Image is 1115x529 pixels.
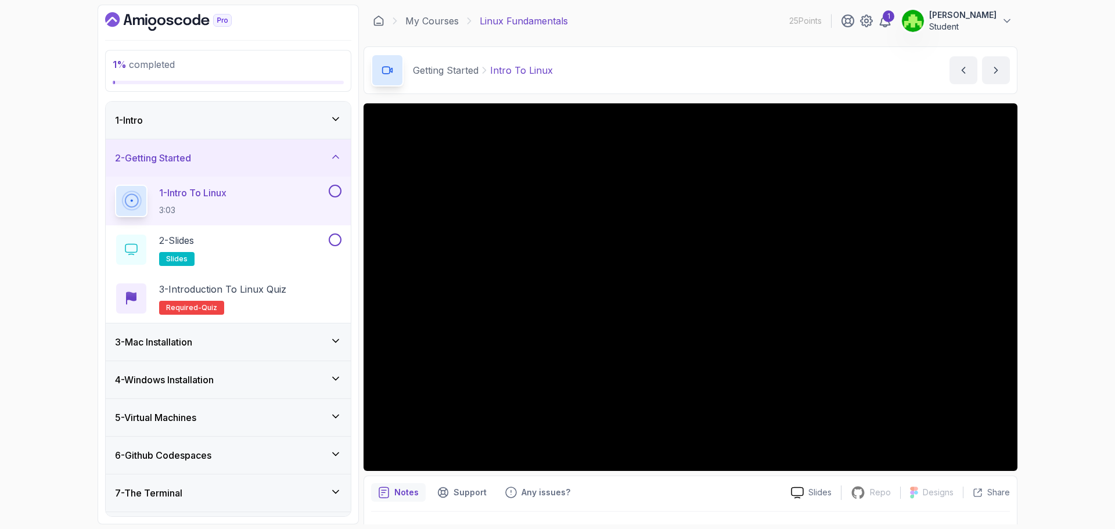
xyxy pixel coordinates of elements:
[789,15,822,27] p: 25 Points
[982,56,1010,84] button: next content
[878,14,892,28] a: 1
[373,15,384,27] a: Dashboard
[498,483,577,502] button: Feedback button
[106,474,351,512] button: 7-The Terminal
[371,483,426,502] button: notes button
[963,487,1010,498] button: Share
[949,56,977,84] button: previous content
[115,185,341,217] button: 1-Intro To Linux3:03
[106,399,351,436] button: 5-Virtual Machines
[405,14,459,28] a: My Courses
[159,233,194,247] p: 2 - Slides
[166,303,202,312] span: Required-
[159,204,226,216] p: 3:03
[113,59,175,70] span: completed
[115,373,214,387] h3: 4 - Windows Installation
[166,254,188,264] span: slides
[883,10,894,22] div: 1
[106,139,351,177] button: 2-Getting Started
[454,487,487,498] p: Support
[115,411,196,424] h3: 5 - Virtual Machines
[106,437,351,474] button: 6-Github Codespaces
[902,10,924,32] img: user profile image
[115,335,192,349] h3: 3 - Mac Installation
[413,63,479,77] p: Getting Started
[115,233,341,266] button: 2-Slidesslides
[929,9,997,21] p: [PERSON_NAME]
[364,103,1017,471] iframe: 3 - Intro to Linux
[521,487,570,498] p: Any issues?
[159,282,286,296] p: 3 - Introduction to Linux Quiz
[113,59,127,70] span: 1 %
[106,361,351,398] button: 4-Windows Installation
[115,448,211,462] h3: 6 - Github Codespaces
[923,487,954,498] p: Designs
[808,487,832,498] p: Slides
[106,323,351,361] button: 3-Mac Installation
[202,303,217,312] span: quiz
[115,486,182,500] h3: 7 - The Terminal
[870,487,891,498] p: Repo
[115,282,341,315] button: 3-Introduction to Linux QuizRequired-quiz
[490,63,553,77] p: Intro To Linux
[929,21,997,33] p: Student
[394,487,419,498] p: Notes
[106,102,351,139] button: 1-Intro
[115,151,191,165] h3: 2 - Getting Started
[782,487,841,499] a: Slides
[115,113,143,127] h3: 1 - Intro
[430,483,494,502] button: Support button
[480,14,568,28] p: Linux Fundamentals
[901,9,1013,33] button: user profile image[PERSON_NAME]Student
[987,487,1010,498] p: Share
[1066,483,1103,517] iframe: chat widget
[159,186,226,200] p: 1 - Intro To Linux
[105,12,258,31] a: Dashboard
